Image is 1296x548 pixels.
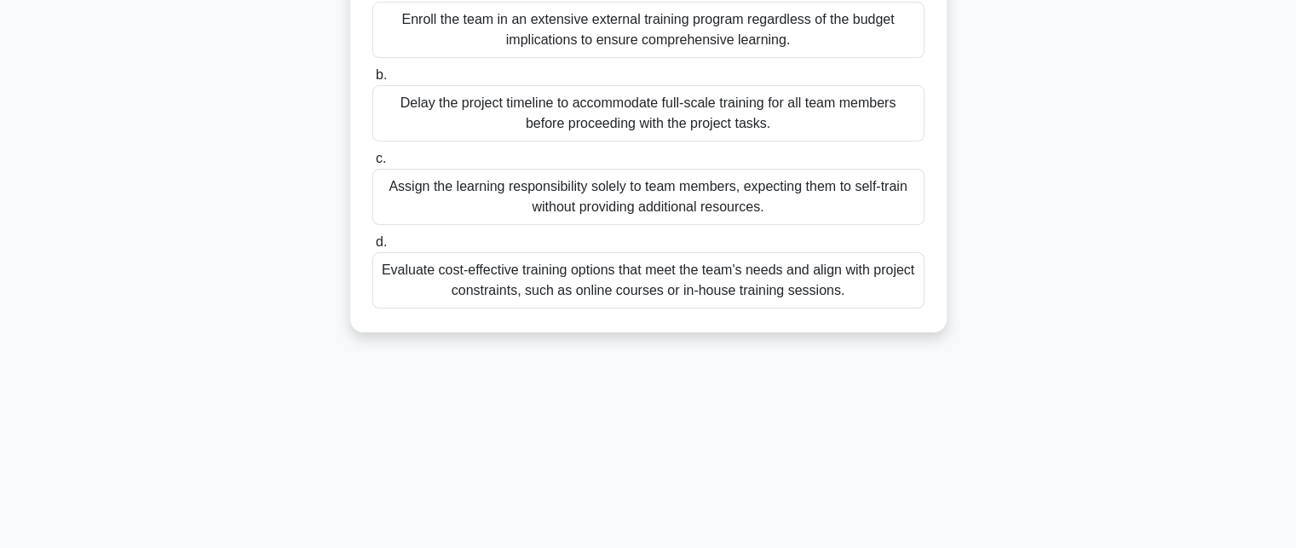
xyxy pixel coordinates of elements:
div: Enroll the team in an extensive external training program regardless of the budget implications t... [372,2,924,58]
span: c. [376,151,386,165]
span: d. [376,234,387,249]
div: Assign the learning responsibility solely to team members, expecting them to self-train without p... [372,169,924,225]
div: Delay the project timeline to accommodate full-scale training for all team members before proceed... [372,85,924,141]
div: Evaluate cost-effective training options that meet the team's needs and align with project constr... [372,252,924,309]
span: b. [376,67,387,82]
